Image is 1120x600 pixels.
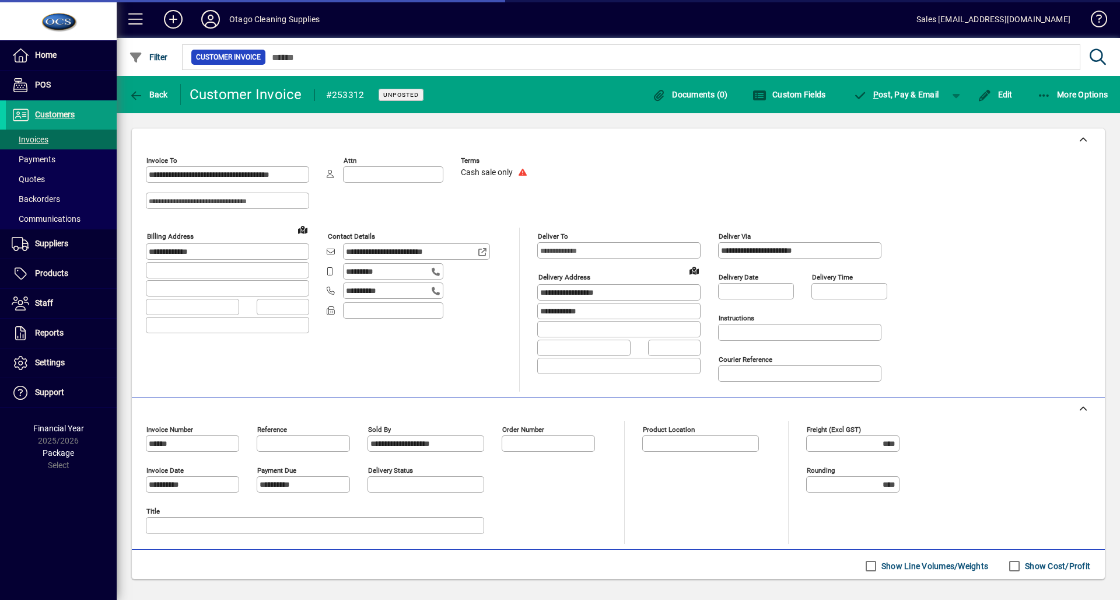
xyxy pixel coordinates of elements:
mat-label: Invoice number [146,425,193,434]
a: Products [6,259,117,288]
mat-label: Rounding [807,466,835,475]
span: P [873,90,878,99]
button: Back [126,84,171,105]
span: Quotes [12,175,45,184]
button: Profile [192,9,229,30]
a: Settings [6,348,117,378]
span: Edit [978,90,1013,99]
button: More Options [1034,84,1111,105]
span: Unposted [383,91,419,99]
mat-label: Delivery time [812,273,853,281]
button: Filter [126,47,171,68]
mat-label: Sold by [368,425,391,434]
a: Quotes [6,169,117,189]
button: Documents (0) [649,84,731,105]
span: POS [35,80,51,89]
span: Customer Invoice [196,51,261,63]
mat-label: Freight (excl GST) [807,425,861,434]
label: Show Line Volumes/Weights [879,560,988,572]
span: Products [35,268,68,278]
span: Backorders [12,194,60,204]
button: Post, Pay & Email [847,84,944,105]
mat-label: Deliver To [538,232,568,240]
span: Staff [35,298,53,308]
mat-label: Instructions [719,314,754,322]
mat-label: Title [146,507,160,515]
mat-label: Delivery status [368,466,413,475]
span: Support [35,388,64,397]
span: Package [43,448,74,458]
mat-label: Reference [257,425,287,434]
span: Financial Year [33,424,84,433]
span: Communications [12,214,80,224]
button: Edit [975,84,1016,105]
mat-label: Invoice To [146,156,177,165]
a: View on map [293,220,312,239]
span: Custom Fields [752,90,826,99]
mat-label: Attn [344,156,356,165]
button: Custom Fields [750,84,829,105]
div: Otago Cleaning Supplies [229,10,320,29]
span: Customers [35,110,75,119]
span: More Options [1037,90,1108,99]
mat-label: Product location [643,425,695,434]
div: Customer Invoice [190,85,302,104]
a: Backorders [6,189,117,209]
mat-label: Deliver via [719,232,751,240]
span: Documents (0) [652,90,728,99]
a: POS [6,71,117,100]
a: Reports [6,319,117,348]
a: Knowledge Base [1082,2,1105,40]
span: Suppliers [35,239,68,248]
a: Suppliers [6,229,117,259]
div: Sales [EMAIL_ADDRESS][DOMAIN_NAME] [916,10,1070,29]
span: Settings [35,358,65,367]
mat-label: Order number [502,425,544,434]
button: Add [155,9,192,30]
mat-label: Delivery date [719,273,758,281]
a: View on map [685,261,703,280]
a: Invoices [6,130,117,149]
a: Staff [6,289,117,318]
a: Home [6,41,117,70]
mat-label: Courier Reference [719,355,772,364]
span: Reports [35,328,64,337]
span: Back [129,90,168,99]
span: Cash sale only [461,168,513,177]
app-page-header-button: Back [117,84,181,105]
span: Filter [129,53,168,62]
span: Terms [461,157,531,165]
span: ost, Pay & Email [853,90,939,99]
span: Home [35,50,57,60]
a: Communications [6,209,117,229]
a: Support [6,378,117,407]
mat-label: Invoice date [146,466,184,475]
div: #253312 [326,86,365,104]
span: Payments [12,155,55,164]
mat-label: Payment due [257,466,296,475]
a: Payments [6,149,117,169]
label: Show Cost/Profit [1023,560,1090,572]
span: Invoices [12,135,48,144]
